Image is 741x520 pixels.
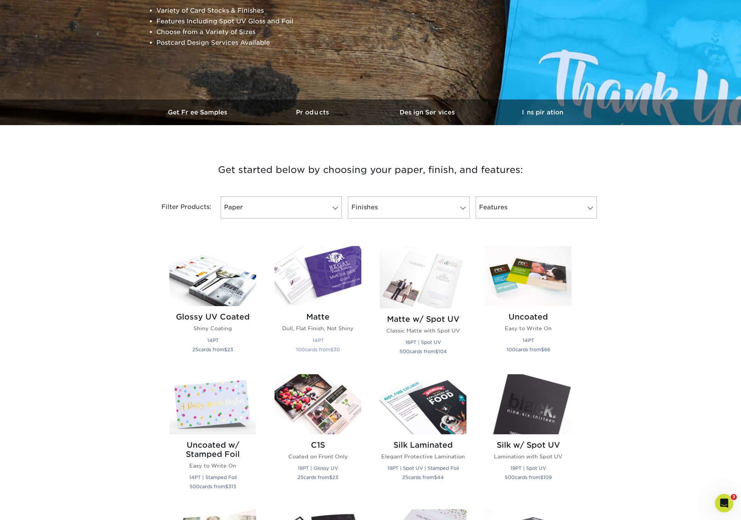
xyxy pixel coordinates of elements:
[370,99,485,125] a: Design Services
[405,339,441,345] small: 16PT | Spot UV
[485,246,572,365] a: Uncoated Postcards Uncoated Easy to Write On 14PT 100cards from$66
[190,484,200,489] span: 500
[169,324,256,332] p: Shiny Coating
[169,374,256,500] a: Uncoated w/ Stamped Foil Postcards Uncoated w/ Stamped Foil Easy to Write On 14PT | Stamped Foil ...
[370,109,485,116] h3: Design Services
[505,474,552,480] small: cards from
[275,312,361,321] h2: Matte
[225,484,228,489] span: $
[156,16,341,27] li: Features Including Spot UV Gloss and Foil
[731,494,737,500] span: 3
[507,347,550,352] small: cards from
[476,196,597,218] a: Features
[541,347,544,352] span: $
[169,312,256,321] h2: Glossy UV Coated
[275,246,361,306] img: Matte Postcards
[192,347,233,352] small: cards from
[387,465,459,471] small: 19PT | Spot UV | Stamped Foil
[227,347,233,352] span: 23
[544,347,550,352] span: 66
[540,474,543,480] span: $
[523,337,534,343] small: 14PT
[485,324,572,332] p: Easy to Write On
[169,246,256,365] a: Glossy UV Coated Postcards Glossy UV Coated Shiny Coating 14PT 25cards from$23
[169,440,256,459] h2: Uncoated w/ Stamped Foil
[485,374,572,434] img: Silk w/ Spot UV Postcards
[485,453,572,460] p: Lamination with Spot UV
[543,474,552,480] span: 109
[256,109,370,116] h3: Products
[296,347,340,352] small: cards from
[380,453,466,460] p: Elegant Protective Lamination
[380,327,466,334] p: Classic Matte with Spot UV
[298,465,338,471] small: 18PT | Glossy UV
[224,347,227,352] span: $
[312,337,324,343] small: 14PT
[507,347,515,352] span: 100
[380,246,466,365] a: Matte w/ Spot UV Postcards Matte w/ Spot UV Classic Matte with Spot UV 16PT | Spot UV 500cards fr...
[438,349,447,354] span: 104
[348,196,469,218] a: Finishes
[156,5,341,16] li: Variety of Card Stocks & Finishes
[435,349,438,354] span: $
[169,374,256,434] img: Uncoated w/ Stamped Foil Postcards
[485,246,572,306] img: Uncoated Postcards
[275,374,361,434] img: C1S Postcards
[434,474,437,480] span: $
[189,474,237,480] small: 14PT | Stamped Foil
[329,474,332,480] span: $
[169,462,256,469] p: Easy to Write On
[402,474,444,480] small: cards from
[485,109,600,116] h3: Inspiration
[485,99,600,125] a: Inspiration
[275,246,361,365] a: Matte Postcards Matte Dull, Flat Finish, Not Shiny 14PT 100cards from$30
[297,474,338,480] small: cards from
[715,494,733,512] iframe: Intercom live chat
[505,474,515,480] span: 500
[400,349,409,354] span: 500
[190,484,236,489] small: cards from
[510,465,546,471] small: 19PT | Spot UV
[380,374,466,500] a: Silk Laminated Postcards Silk Laminated Elegant Protective Lamination 19PT | Spot UV | Stamped Fo...
[228,484,236,489] span: 313
[207,337,219,343] small: 14PT
[156,27,341,37] li: Choose from a Variety of Sizes
[402,474,408,480] span: 25
[380,440,466,450] h2: Silk Laminated
[333,347,340,352] span: 30
[275,453,361,460] p: Coated on Front Only
[169,246,256,306] img: Glossy UV Coated Postcards
[275,374,361,500] a: C1S Postcards C1S Coated on Front Only 18PT | Glossy UV 25cards from$23
[147,153,594,187] h3: Get started below by choosing your paper, finish, and features:
[192,347,198,352] span: 25
[332,474,338,480] span: 23
[380,246,466,308] img: Matte w/ Spot UV Postcards
[256,99,370,125] a: Products
[330,347,333,352] span: $
[275,440,361,450] h2: C1S
[296,347,305,352] span: 100
[141,109,256,116] h3: Get Free Samples
[380,374,466,434] img: Silk Laminated Postcards
[275,324,361,332] p: Dull, Flat Finish, Not Shiny
[437,474,444,480] span: 44
[297,474,304,480] span: 25
[485,440,572,450] h2: Silk w/ Spot UV
[485,312,572,321] h2: Uncoated
[380,315,466,324] h2: Matte w/ Spot UV
[141,196,218,218] div: Filter Products:
[221,196,342,218] a: Paper
[485,374,572,500] a: Silk w/ Spot UV Postcards Silk w/ Spot UV Lamination with Spot UV 19PT | Spot UV 500cards from$109
[400,349,447,354] small: cards from
[141,99,256,125] a: Get Free Samples
[156,37,341,48] li: Postcard Design Services Available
